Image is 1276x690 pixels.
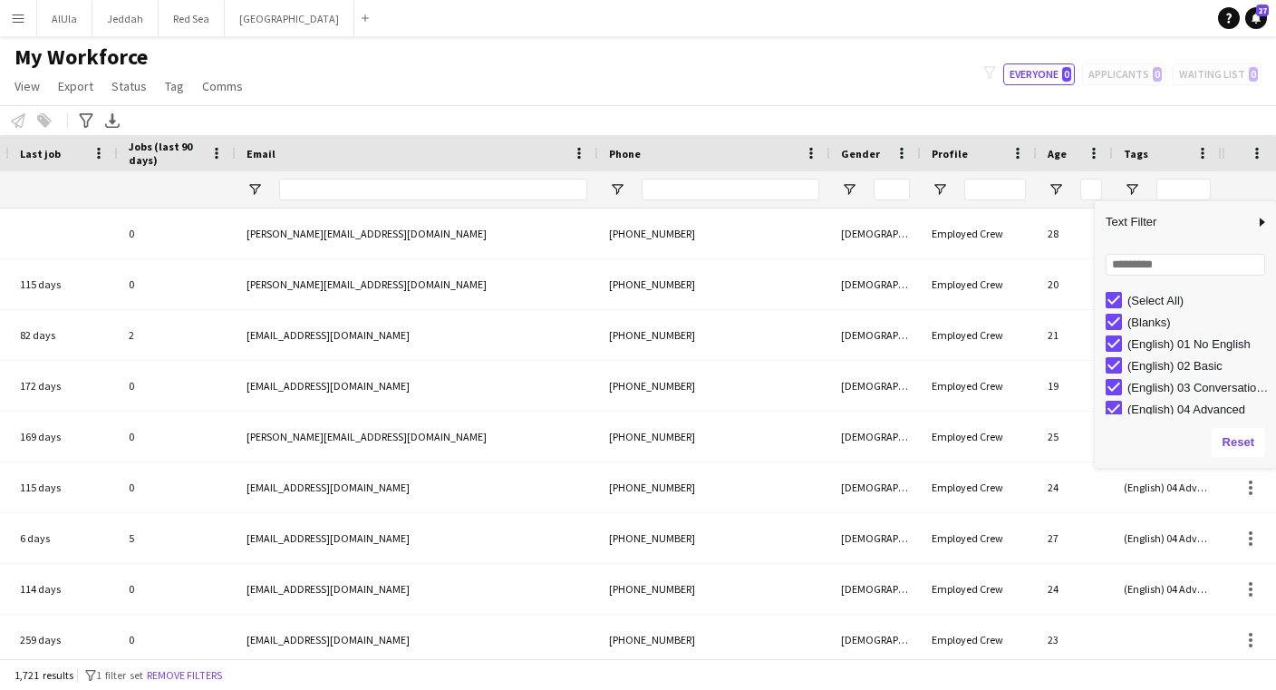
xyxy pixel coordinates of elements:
div: [PHONE_NUMBER] [598,462,830,512]
div: (English) 04 Advanced [1127,403,1271,416]
button: Reset [1212,428,1265,457]
div: 21 [1037,310,1113,360]
div: [EMAIL_ADDRESS][DOMAIN_NAME] [236,462,598,512]
div: Employed Crew [921,361,1037,411]
input: Tags Filter Input [1156,179,1211,200]
div: [PHONE_NUMBER] [598,361,830,411]
a: Tag [158,74,191,98]
span: 1 filter set [96,668,143,682]
div: 0 [118,462,236,512]
div: [DEMOGRAPHIC_DATA] [830,412,921,462]
div: 0 [118,615,236,665]
button: AlUla [37,1,92,36]
div: 27 [1037,513,1113,563]
div: Employed Crew [921,209,1037,258]
div: 24 [1037,564,1113,614]
input: Search filter values [1106,254,1265,276]
div: [DEMOGRAPHIC_DATA] [830,310,921,360]
button: Everyone0 [1003,63,1075,85]
div: (Blanks) [1127,316,1271,329]
div: 5 [118,513,236,563]
button: Red Sea [159,1,225,36]
div: [DEMOGRAPHIC_DATA] [830,209,921,258]
input: Age Filter Input [1080,179,1102,200]
div: Employed Crew [921,462,1037,512]
input: Gender Filter Input [874,179,910,200]
span: Last job [20,147,61,160]
div: 0 [118,564,236,614]
div: 82 days [9,310,118,360]
div: [DEMOGRAPHIC_DATA] [830,462,921,512]
button: Remove filters [143,666,226,685]
span: Text Filter [1095,207,1254,238]
div: 0 [118,412,236,462]
div: (English) 04 Advanced, (Experience) 02 Experienced, (PPSS) 03 VIP, (Role) 04 Host & Hostesses, (R... [1113,513,1222,563]
app-action-btn: Advanced filters [75,110,97,131]
div: Employed Crew [921,513,1037,563]
div: [DEMOGRAPHIC_DATA] [830,361,921,411]
div: (English) 01 No English [1127,337,1271,351]
button: Open Filter Menu [246,181,263,198]
div: 20 [1037,259,1113,309]
button: Open Filter Menu [932,181,948,198]
div: 0 [118,361,236,411]
span: Profile [932,147,968,160]
button: Open Filter Menu [609,181,625,198]
div: [PERSON_NAME][EMAIL_ADDRESS][DOMAIN_NAME] [236,412,598,462]
div: (English) 03 Conversational [1127,381,1271,394]
div: [DEMOGRAPHIC_DATA] [830,615,921,665]
span: Tag [165,78,184,94]
button: Open Filter Menu [1124,181,1140,198]
div: [DEMOGRAPHIC_DATA] [830,259,921,309]
span: My Workforce [14,44,148,71]
div: [PHONE_NUMBER] [598,259,830,309]
div: 115 days [9,462,118,512]
div: [PHONE_NUMBER] [598,310,830,360]
div: [PERSON_NAME][EMAIL_ADDRESS][DOMAIN_NAME] [236,209,598,258]
div: [EMAIL_ADDRESS][DOMAIN_NAME] [236,513,598,563]
span: Phone [609,147,641,160]
div: 115 days [9,259,118,309]
a: 27 [1245,7,1267,29]
div: [PHONE_NUMBER] [598,615,830,665]
a: Export [51,74,101,98]
div: Employed Crew [921,310,1037,360]
div: 172 days [9,361,118,411]
span: Status [111,78,147,94]
a: Comms [195,74,250,98]
button: Jeddah [92,1,159,36]
span: 0 [1062,67,1071,82]
div: 169 days [9,412,118,462]
input: Profile Filter Input [964,179,1026,200]
span: View [14,78,40,94]
a: View [7,74,47,98]
span: Gender [841,147,880,160]
div: 2 [118,310,236,360]
div: [EMAIL_ADDRESS][DOMAIN_NAME] [236,310,598,360]
div: 28 [1037,209,1113,258]
div: 23 [1037,615,1113,665]
div: (Select All) [1127,294,1271,307]
div: 259 days [9,615,118,665]
input: Phone Filter Input [642,179,819,200]
div: [EMAIL_ADDRESS][DOMAIN_NAME] [236,615,598,665]
div: 24 [1037,462,1113,512]
div: [PHONE_NUMBER] [598,412,830,462]
div: [PHONE_NUMBER] [598,209,830,258]
div: [PHONE_NUMBER] [598,513,830,563]
div: 0 [118,209,236,258]
div: 25 [1037,412,1113,462]
div: [EMAIL_ADDRESS][DOMAIN_NAME] [236,564,598,614]
button: [GEOGRAPHIC_DATA] [225,1,354,36]
div: (English) 04 Advanced, (Experience) 02 Experienced, (PPSS) 04 VVIP , (Role) 04 Host & Hostesses [1113,462,1222,512]
button: Open Filter Menu [841,181,857,198]
div: (English) 04 Advanced, (Experience) 02 Experienced, (PPSS) 03 VIP, (Role) 04 Host & Hostesses [1113,564,1222,614]
span: Tags [1124,147,1148,160]
a: Status [104,74,154,98]
div: [DEMOGRAPHIC_DATA] [830,564,921,614]
div: Employed Crew [921,564,1037,614]
div: Column Filter [1095,201,1276,468]
input: Email Filter Input [279,179,587,200]
button: Open Filter Menu [1048,181,1064,198]
div: Employed Crew [921,615,1037,665]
